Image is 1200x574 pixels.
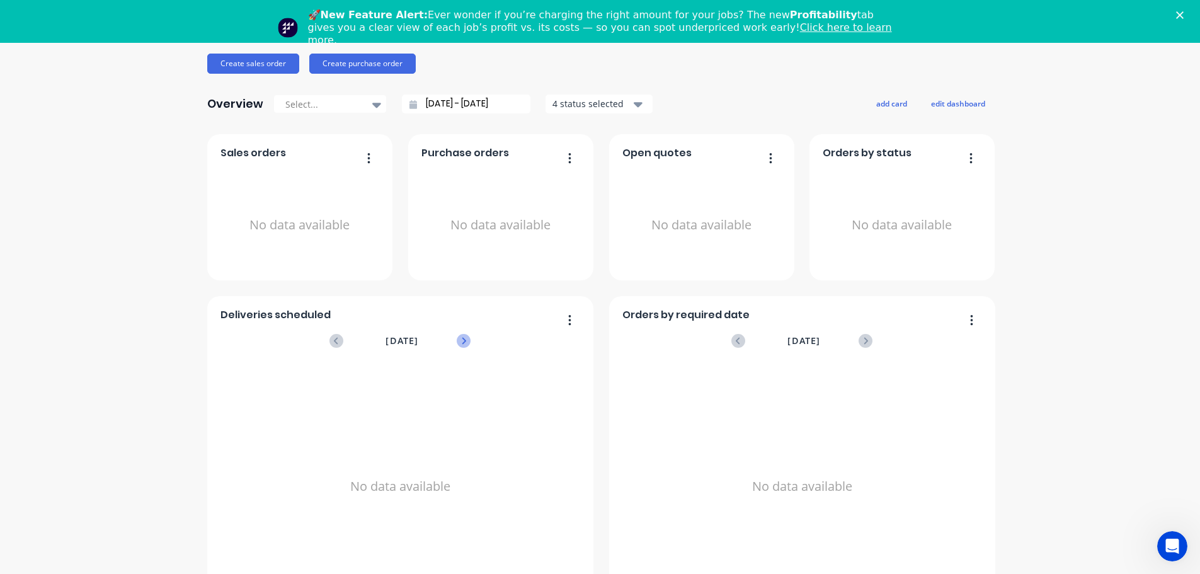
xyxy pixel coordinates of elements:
div: 4 status selected [552,97,632,110]
span: [DATE] [386,334,418,348]
button: edit dashboard [923,95,993,112]
div: No data available [622,166,780,285]
span: [DATE] [787,334,820,348]
span: Orders by required date [622,307,750,323]
span: Sales orders [220,146,286,161]
span: Purchase orders [421,146,509,161]
span: Deliveries scheduled [220,307,331,323]
button: Create purchase order [309,54,416,74]
button: Create sales order [207,54,299,74]
img: Profile image for Team [278,18,298,38]
div: Close [1176,11,1189,19]
button: add card [868,95,915,112]
span: Orders by status [823,146,911,161]
a: Click here to learn more. [308,21,892,46]
div: No data available [823,166,981,285]
b: New Feature Alert: [321,9,428,21]
div: Overview [207,91,263,117]
iframe: Intercom live chat [1157,531,1187,561]
span: Open quotes [622,146,692,161]
div: 🚀 Ever wonder if you’re charging the right amount for your jobs? The new tab gives you a clear vi... [308,9,903,47]
b: Profitability [790,9,857,21]
div: No data available [421,166,580,285]
button: 4 status selected [546,95,653,113]
div: No data available [220,166,379,285]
